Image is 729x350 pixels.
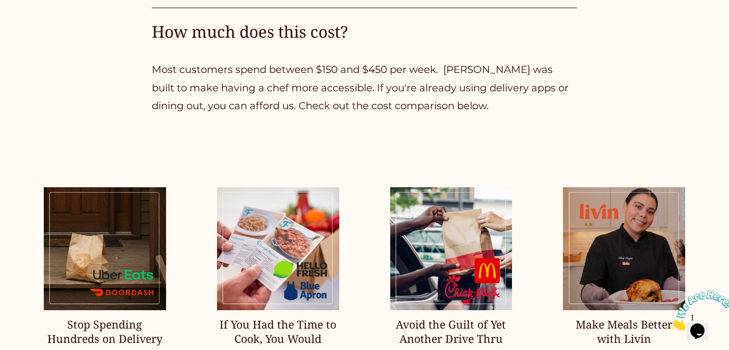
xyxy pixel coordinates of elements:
[217,317,339,345] h2: If You Had the Time to Cook, You Would
[152,61,578,115] p: Most customers spend between $150 and $450 per week. [PERSON_NAME] was built to make having a che...
[390,317,512,345] h2: Avoid the Guilt of Yet Another Drive Thru
[666,286,729,335] iframe: chat widget
[4,4,8,13] span: 1
[44,317,166,345] h2: Stop Spending Hundreds on Delivery
[152,20,578,42] h4: How much does this cost?
[563,317,685,345] h2: Make Meals Better with Livin
[4,4,67,44] img: Chat attention grabber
